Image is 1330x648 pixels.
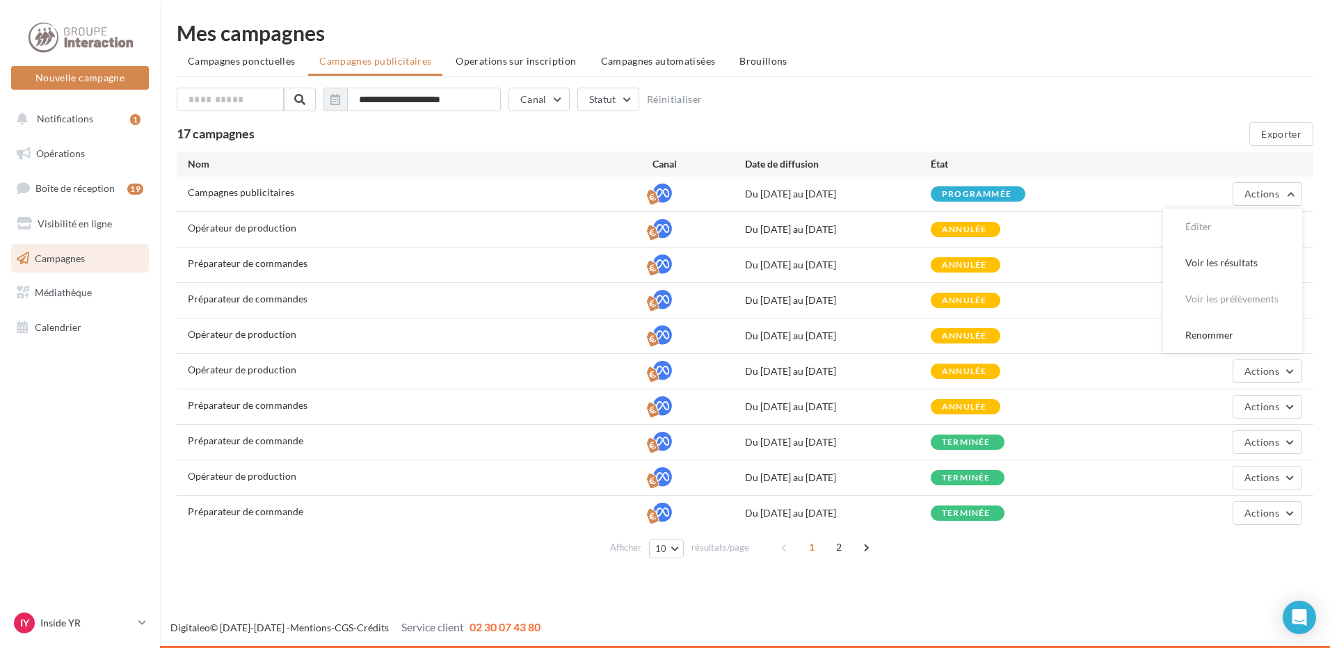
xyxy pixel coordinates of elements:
span: Actions [1244,507,1279,519]
a: Boîte de réception19 [8,173,152,203]
span: 17 campagnes [177,126,255,141]
button: Actions [1233,466,1302,489]
span: Opérateur de production [188,328,296,340]
div: programmée [942,190,1011,199]
span: Notifications [37,113,93,124]
span: © [DATE]-[DATE] - - - [170,622,540,633]
div: Du [DATE] au [DATE] [745,506,931,520]
a: CGS [335,622,353,633]
span: Visibilité en ligne [38,218,112,229]
span: Actions [1244,471,1279,483]
div: 1 [130,114,141,125]
p: Inside YR [40,616,133,630]
span: Préparateur de commande [188,435,303,446]
div: Date de diffusion [745,157,931,171]
div: Du [DATE] au [DATE] [745,258,931,272]
div: terminée [942,509,991,518]
div: annulée [942,332,986,341]
span: Actions [1244,400,1279,412]
span: Préparateur de commandes [188,399,307,411]
span: Opérateur de production [188,364,296,375]
div: annulée [942,296,986,305]
div: État [931,157,1116,171]
span: Operations sur inscription [456,55,576,67]
span: Actions [1244,436,1279,448]
button: Nouvelle campagne [11,66,149,90]
div: Du [DATE] au [DATE] [745,364,931,378]
div: Nom [188,157,652,171]
span: Campagnes [35,252,85,264]
span: Médiathèque [35,286,92,298]
div: annulée [942,367,986,376]
span: Boîte de réception [35,182,115,194]
button: Notifications 1 [8,104,146,133]
button: 10 [649,539,684,558]
span: Brouillons [739,55,787,67]
button: Réinitialiser [647,94,703,105]
span: 1 [801,536,823,558]
div: Canal [652,157,745,171]
button: Renommer [1163,317,1302,353]
span: 10 [655,543,667,554]
a: Campagnes [8,244,152,273]
span: Campagnes automatisées [601,55,716,67]
div: Du [DATE] au [DATE] [745,293,931,307]
span: Préparateur de commandes [188,257,307,269]
button: Voir les résultats [1163,245,1302,281]
div: Du [DATE] au [DATE] [745,329,931,343]
span: Campagnes publicitaires [188,186,294,198]
div: Du [DATE] au [DATE] [745,435,931,449]
div: terminée [942,438,991,447]
span: Campagnes ponctuelles [188,55,295,67]
button: Actions [1233,501,1302,525]
div: annulée [942,261,986,270]
span: Actions [1244,188,1279,200]
span: Préparateur de commande [188,505,303,517]
span: Opérations [36,147,85,159]
button: Actions [1233,430,1302,454]
div: Open Intercom Messenger [1283,601,1316,634]
a: Médiathèque [8,278,152,307]
span: IY [20,616,29,630]
a: Calendrier [8,313,152,342]
span: Service client [401,620,464,633]
div: Du [DATE] au [DATE] [745,400,931,414]
span: Calendrier [35,321,81,333]
a: Mentions [290,622,331,633]
div: Du [DATE] au [DATE] [745,471,931,485]
div: annulée [942,403,986,412]
span: Opérateur de production [188,470,296,482]
button: Actions [1233,395,1302,419]
span: 02 30 07 43 80 [470,620,540,633]
a: Visibilité en ligne [8,209,152,238]
button: Statut [577,88,639,111]
div: 19 [127,184,143,195]
span: Opérateur de production [188,222,296,234]
div: annulée [942,225,986,234]
div: Du [DATE] au [DATE] [745,187,931,201]
span: Préparateur de commandes [188,293,307,305]
a: Opérations [8,139,152,168]
span: 2 [828,536,850,558]
span: résultats/page [691,541,749,554]
button: Actions [1233,182,1302,206]
span: Afficher [610,541,641,554]
button: Actions [1233,359,1302,383]
a: Digitaleo [170,622,210,633]
span: Actions [1244,365,1279,377]
a: IY Inside YR [11,610,149,636]
a: Crédits [357,622,389,633]
div: Mes campagnes [177,22,1313,43]
div: Du [DATE] au [DATE] [745,222,931,236]
button: Exporter [1249,122,1313,146]
div: terminée [942,473,991,483]
button: Canal [508,88,570,111]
